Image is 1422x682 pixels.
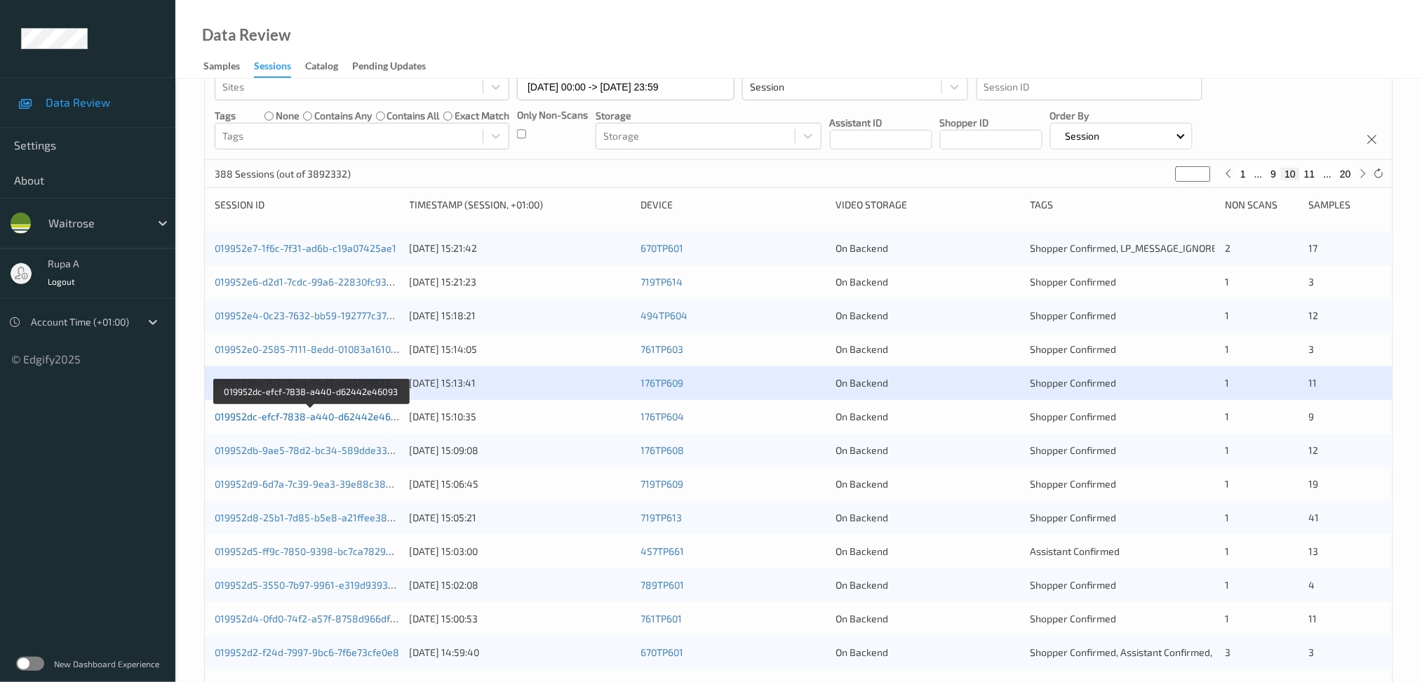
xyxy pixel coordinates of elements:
[641,478,684,490] a: 719TP609
[215,109,236,123] p: Tags
[1031,613,1117,624] span: Shopper Confirmed
[641,444,685,456] a: 176TP608
[203,57,254,76] a: Samples
[1336,168,1355,180] button: 20
[305,57,352,76] a: Catalog
[1309,377,1317,389] span: 11
[1309,276,1315,288] span: 3
[410,198,631,212] div: Timestamp (Session, +01:00)
[641,309,688,321] a: 494TP604
[410,544,631,559] div: [DATE] 15:03:00
[1236,168,1250,180] button: 1
[215,343,403,355] a: 019952e0-2585-7111-8edd-01083a16108e
[1225,511,1229,523] span: 1
[1031,646,1346,658] span: Shopper Confirmed, Assistant Confirmed, LP_MESSAGE_IGNORED_BUSY
[641,343,684,355] a: 761TP603
[410,443,631,457] div: [DATE] 15:09:08
[215,613,401,624] a: 019952d4-0fd0-74f2-a57f-8758d966df39
[641,613,683,624] a: 761TP601
[215,545,403,557] a: 019952d5-ff9c-7850-9398-bc7ca782985e
[1267,168,1281,180] button: 9
[836,612,1021,626] div: On Backend
[836,477,1021,491] div: On Backend
[410,578,631,592] div: [DATE] 15:02:08
[1031,198,1216,212] div: Tags
[836,578,1021,592] div: On Backend
[215,377,403,389] a: 019952df-c7b5-79eb-94d5-c71519982598
[1031,545,1120,557] span: Assistant Confirmed
[1031,309,1117,321] span: Shopper Confirmed
[215,242,396,254] a: 019952e7-1f6c-7f31-ad6b-c19a07425ae1
[455,109,509,123] label: exact match
[1225,309,1229,321] span: 1
[410,275,631,289] div: [DATE] 15:21:23
[1309,511,1320,523] span: 41
[276,109,300,123] label: none
[1309,545,1319,557] span: 13
[1309,613,1317,624] span: 11
[215,478,408,490] a: 019952d9-6d7a-7c39-9ea3-39e88c383605
[641,198,826,212] div: Device
[836,511,1021,525] div: On Backend
[836,544,1021,559] div: On Backend
[641,276,683,288] a: 719TP614
[1031,242,1252,254] span: Shopper Confirmed, LP_MESSAGE_IGNORED_BUSY
[641,579,685,591] a: 789TP601
[1031,579,1117,591] span: Shopper Confirmed
[1309,242,1318,254] span: 17
[1281,168,1301,180] button: 10
[1225,410,1229,422] span: 1
[641,410,685,422] a: 176TP604
[1031,478,1117,490] span: Shopper Confirmed
[410,511,631,525] div: [DATE] 15:05:21
[1309,478,1319,490] span: 19
[1309,410,1315,422] span: 9
[1225,478,1229,490] span: 1
[1031,343,1117,355] span: Shopper Confirmed
[1225,613,1229,624] span: 1
[1225,646,1230,658] span: 3
[203,59,240,76] div: Samples
[215,410,408,422] a: 019952dc-efcf-7838-a440-d62442e46093
[215,309,404,321] a: 019952e4-0c23-7632-bb59-192777c3743d
[641,646,684,658] a: 670TP601
[410,376,631,390] div: [DATE] 15:13:41
[215,511,402,523] a: 019952d8-25b1-7d85-b5e8-a21ffee38dfa
[1300,168,1320,180] button: 11
[215,167,351,181] p: 388 Sessions (out of 3892332)
[1031,511,1117,523] span: Shopper Confirmed
[641,545,685,557] a: 457TP661
[1309,309,1319,321] span: 12
[1225,198,1299,212] div: Non Scans
[1309,444,1319,456] span: 12
[830,116,932,130] p: Assistant ID
[1031,276,1117,288] span: Shopper Confirmed
[1309,343,1315,355] span: 3
[215,444,408,456] a: 019952db-9ae5-78d2-bc34-589dde33e5d1
[410,410,631,424] div: [DATE] 15:10:35
[352,59,426,76] div: Pending Updates
[596,109,821,123] p: Storage
[215,276,403,288] a: 019952e6-d2d1-7cdc-99a6-22830fc93070
[1225,579,1229,591] span: 1
[1225,377,1229,389] span: 1
[836,342,1021,356] div: On Backend
[202,28,290,42] div: Data Review
[254,59,291,78] div: Sessions
[1225,276,1229,288] span: 1
[1309,579,1315,591] span: 4
[1050,109,1193,123] p: Order By
[1309,198,1383,212] div: Samples
[410,342,631,356] div: [DATE] 15:14:05
[517,108,588,122] p: Only Non-Scans
[836,198,1021,212] div: Video Storage
[1031,377,1117,389] span: Shopper Confirmed
[1225,444,1229,456] span: 1
[641,377,684,389] a: 176TP609
[836,646,1021,660] div: On Backend
[836,275,1021,289] div: On Backend
[1031,444,1117,456] span: Shopper Confirmed
[314,109,372,123] label: contains any
[836,376,1021,390] div: On Backend
[836,309,1021,323] div: On Backend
